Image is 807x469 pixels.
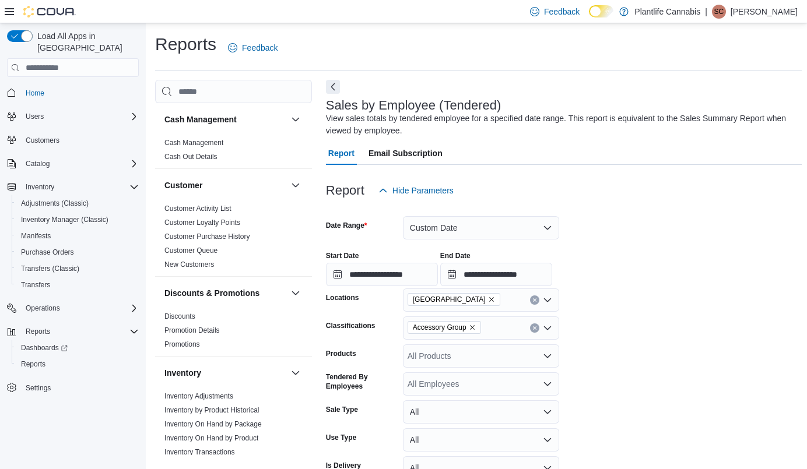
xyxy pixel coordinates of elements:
input: Press the down key to open a popover containing a calendar. [326,263,438,286]
label: Use Type [326,433,356,442]
span: Reports [21,325,139,338]
button: Remove Spruce Grove from selection in this group [488,296,495,303]
h3: Cash Management [164,114,237,125]
span: Transfers (Classic) [16,262,139,276]
button: Cash Management [289,112,303,126]
button: Open list of options [543,295,552,305]
span: Settings [26,383,51,393]
button: All [403,428,559,452]
a: Dashboards [16,341,72,355]
label: Classifications [326,321,376,330]
span: Spruce Grove [408,293,500,306]
span: Promotion Details [164,326,220,335]
a: Feedback [223,36,282,59]
label: Locations [326,293,359,302]
button: Reports [12,356,143,372]
span: Manifests [21,231,51,241]
span: Feedback [544,6,580,17]
div: Discounts & Promotions [155,309,312,356]
p: | [705,5,707,19]
a: Discounts [164,312,195,320]
p: [PERSON_NAME] [731,5,798,19]
h3: Inventory [164,367,201,379]
a: Inventory Transactions [164,448,235,456]
span: Inventory by Product Historical [164,405,259,415]
button: Purchase Orders [12,244,143,260]
span: Users [26,112,44,121]
a: Transfers [16,278,55,292]
button: Open list of options [543,351,552,361]
button: Hide Parameters [374,179,458,202]
a: Customers [21,133,64,147]
a: Transfers (Classic) [16,262,84,276]
a: Inventory On Hand by Package [164,420,262,428]
span: Reports [16,357,139,371]
span: Accessory Group [413,322,466,333]
span: Transfers [16,278,139,292]
div: View sales totals by tendered employee for a specified date range. This report is equivalent to t... [326,112,796,137]
span: Purchase Orders [16,245,139,259]
span: Inventory [26,182,54,192]
a: Inventory Manager (Classic) [16,213,113,227]
a: Inventory On Hand by Product [164,434,258,442]
button: Inventory [289,366,303,380]
h3: Customer [164,179,202,191]
span: Inventory Transactions [164,447,235,457]
span: Operations [21,301,139,315]
button: Inventory [21,180,59,194]
span: Email Subscription [369,142,443,165]
button: Customers [2,132,143,149]
h1: Reports [155,33,216,56]
button: Home [2,84,143,101]
a: Promotions [164,340,200,348]
button: Inventory [164,367,286,379]
div: Customer [155,202,312,276]
span: Adjustments (Classic) [16,196,139,210]
span: Dashboards [16,341,139,355]
h3: Sales by Employee (Tendered) [326,98,501,112]
h3: Discounts & Promotions [164,287,259,299]
a: Customer Activity List [164,204,231,213]
a: Inventory by Product Historical [164,406,259,414]
label: Start Date [326,251,359,260]
button: Discounts & Promotions [289,286,303,300]
button: Adjustments (Classic) [12,195,143,211]
a: Inventory Adjustments [164,392,233,400]
a: Manifests [16,229,55,243]
button: Users [2,108,143,125]
span: Inventory On Hand by Product [164,433,258,443]
button: Inventory [2,179,143,195]
button: Clear input [530,295,539,305]
a: New Customers [164,260,214,269]
span: Inventory Manager (Classic) [16,213,139,227]
span: Inventory Adjustments [164,392,233,401]
span: Cash Management [164,138,223,147]
a: Adjustments (Classic) [16,196,93,210]
span: [GEOGRAPHIC_DATA] [413,294,486,305]
img: Cova [23,6,76,17]
h3: Report [326,184,364,198]
span: Feedback [242,42,278,54]
span: Purchase Orders [21,248,74,257]
span: Home [26,89,44,98]
button: Clear input [530,323,539,333]
button: Reports [2,323,143,340]
a: Home [21,86,49,100]
button: Manifests [12,228,143,244]
span: Customer Loyalty Points [164,218,240,227]
span: New Customers [164,260,214,269]
a: Customer Loyalty Points [164,218,240,227]
button: Catalog [21,157,54,171]
button: Open list of options [543,323,552,333]
a: Cash Management [164,139,223,147]
span: Inventory On Hand by Package [164,419,262,429]
span: Settings [21,380,139,395]
button: Operations [21,301,65,315]
span: SC [714,5,724,19]
div: Sebastian Cardinal [712,5,726,19]
button: Open list of options [543,379,552,389]
button: Cash Management [164,114,286,125]
span: Dashboards [21,343,68,352]
span: Accessory Group [408,321,481,334]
